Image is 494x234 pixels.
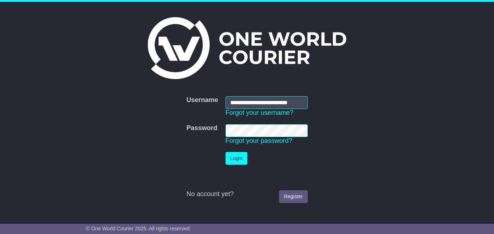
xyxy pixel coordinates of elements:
[226,152,247,165] button: Login
[86,226,191,231] span: © One World Courier 2025. All rights reserved.
[186,124,217,132] label: Password
[186,190,307,198] div: No account yet?
[186,96,218,104] label: Username
[279,190,307,203] a: Register
[148,17,346,79] img: One World
[226,109,294,116] a: Forgot your username?
[226,137,292,144] a: Forgot your password?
